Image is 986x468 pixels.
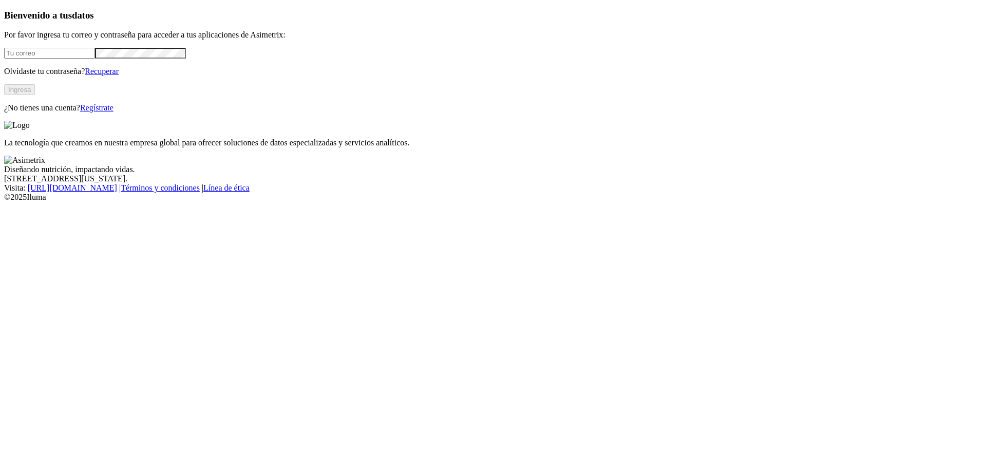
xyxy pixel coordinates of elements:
div: Visita : | | [4,183,982,193]
p: Por favor ingresa tu correo y contraseña para acceder a tus aplicaciones de Asimetrix: [4,30,982,40]
p: Olvidaste tu contraseña? [4,67,982,76]
h3: Bienvenido a tus [4,10,982,21]
button: Ingresa [4,84,35,95]
a: Línea de ética [203,183,250,192]
div: [STREET_ADDRESS][US_STATE]. [4,174,982,183]
img: Asimetrix [4,156,45,165]
a: [URL][DOMAIN_NAME] [28,183,117,192]
a: Regístrate [80,103,113,112]
img: Logo [4,121,30,130]
input: Tu correo [4,48,95,59]
p: ¿No tienes una cuenta? [4,103,982,113]
div: Diseñando nutrición, impactando vidas. [4,165,982,174]
a: Recuperar [85,67,119,76]
span: datos [72,10,94,21]
div: © 2025 Iluma [4,193,982,202]
a: Términos y condiciones [121,183,200,192]
p: La tecnología que creamos en nuestra empresa global para ofrecer soluciones de datos especializad... [4,138,982,147]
